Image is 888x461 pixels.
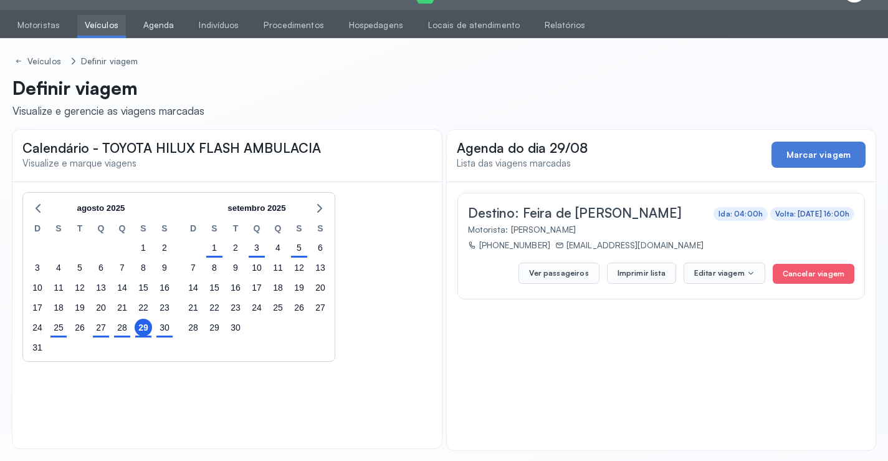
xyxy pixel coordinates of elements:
[184,319,202,336] div: domingo, 28 de set. de 2025
[607,263,676,284] button: Imprimir lista
[133,221,154,238] div: S
[12,54,66,69] a: Veículos
[248,239,265,256] div: quarta-feira, 3 de set. de 2025
[421,15,527,36] a: Locais de atendimento
[290,279,308,296] div: sexta-feira, 19 de set. de 2025
[555,240,704,250] div: [EMAIL_ADDRESS][DOMAIN_NAME]
[12,77,204,99] p: Definir viagem
[113,299,131,316] div: quinta-feira, 21 de ago. de 2025
[468,224,850,235] div: Motorista: [PERSON_NAME]
[154,221,175,238] div: S
[468,205,682,221] span: Destino: Feira de [PERSON_NAME]
[312,239,329,256] div: sábado, 6 de set. de 2025
[289,221,310,238] div: S
[184,299,202,316] div: domingo, 21 de set. de 2025
[537,15,593,36] a: Relatórios
[135,279,152,296] div: sexta-feira, 15 de ago. de 2025
[206,319,223,336] div: segunda-feira, 29 de set. de 2025
[184,279,202,296] div: domingo, 14 de set. de 2025
[312,279,329,296] div: sábado, 20 de set. de 2025
[29,259,46,276] div: domingo, 3 de ago. de 2025
[29,299,46,316] div: domingo, 17 de ago. de 2025
[719,210,763,218] div: Ida: 04:00h
[50,319,67,336] div: segunda-feira, 25 de ago. de 2025
[92,299,110,316] div: quarta-feira, 20 de ago. de 2025
[290,299,308,316] div: sexta-feira, 26 de set. de 2025
[694,268,745,278] span: Editar viagem
[156,299,173,316] div: sábado, 23 de ago. de 2025
[684,263,765,284] button: Editar viagem
[22,140,321,156] span: Calendário - TOYOTA HILUX FLASH AMBULACIA
[50,299,67,316] div: segunda-feira, 18 de ago. de 2025
[156,319,173,336] div: sábado, 30 de ago. de 2025
[775,210,849,218] div: Volta: [DATE] 16:00h
[113,319,131,336] div: quinta-feira, 28 de ago. de 2025
[77,199,125,218] span: agosto 2025
[773,264,854,284] button: Cancelar viagem
[206,299,223,316] div: segunda-feira, 22 de set. de 2025
[269,299,287,316] div: quinta-feira, 25 de set. de 2025
[50,279,67,296] div: segunda-feira, 11 de ago. de 2025
[206,239,223,256] div: segunda-feira, 1 de set. de 2025
[48,221,69,238] div: S
[191,15,246,36] a: Indivíduos
[290,239,308,256] div: sexta-feira, 5 de set. de 2025
[72,199,130,218] button: agosto 2025
[771,142,866,168] button: Marcar viagem
[222,199,290,218] button: setembro 2025
[135,239,152,256] div: sexta-feira, 1 de ago. de 2025
[248,279,265,296] div: quarta-feira, 17 de set. de 2025
[246,221,267,238] div: Q
[225,221,246,238] div: T
[468,240,550,250] div: [PHONE_NUMBER]
[71,319,88,336] div: terça-feira, 26 de ago. de 2025
[227,299,244,316] div: terça-feira, 23 de set. de 2025
[206,259,223,276] div: segunda-feira, 8 de set. de 2025
[90,221,112,238] div: Q
[269,259,287,276] div: quinta-feira, 11 de set. de 2025
[92,279,110,296] div: quarta-feira, 13 de ago. de 2025
[92,319,110,336] div: quarta-feira, 27 de ago. de 2025
[204,221,225,238] div: S
[12,104,204,117] div: Visualize e gerencie as viagens marcadas
[248,259,265,276] div: quarta-feira, 10 de set. de 2025
[227,279,244,296] div: terça-feira, 16 de set. de 2025
[27,221,48,238] div: D
[50,259,67,276] div: segunda-feira, 4 de ago. de 2025
[81,56,138,67] div: Definir viagem
[269,279,287,296] div: quinta-feira, 18 de set. de 2025
[77,15,126,36] a: Veículos
[256,15,331,36] a: Procedimentos
[22,157,136,169] span: Visualize e marque viagens
[92,259,110,276] div: quarta-feira, 6 de ago. de 2025
[184,259,202,276] div: domingo, 7 de set. de 2025
[29,339,46,356] div: domingo, 31 de ago. de 2025
[29,279,46,296] div: domingo, 10 de ago. de 2025
[71,279,88,296] div: terça-feira, 12 de ago. de 2025
[156,279,173,296] div: sábado, 16 de ago. de 2025
[267,221,289,238] div: Q
[227,259,244,276] div: terça-feira, 9 de set. de 2025
[113,279,131,296] div: quinta-feira, 14 de ago. de 2025
[457,157,571,169] span: Lista das viagens marcadas
[135,259,152,276] div: sexta-feira, 8 de ago. de 2025
[206,279,223,296] div: segunda-feira, 15 de set. de 2025
[457,140,588,156] span: Agenda do dia 29/08
[269,239,287,256] div: quinta-feira, 4 de set. de 2025
[71,299,88,316] div: terça-feira, 19 de ago. de 2025
[290,259,308,276] div: sexta-feira, 12 de set. de 2025
[135,319,152,336] div: sexta-feira, 29 de ago. de 2025
[29,319,46,336] div: domingo, 24 de ago. de 2025
[156,239,173,256] div: sábado, 2 de ago. de 2025
[312,299,329,316] div: sábado, 27 de set. de 2025
[113,259,131,276] div: quinta-feira, 7 de ago. de 2025
[112,221,133,238] div: Q
[341,15,411,36] a: Hospedagens
[27,56,64,67] div: Veículos
[10,15,67,36] a: Motoristas
[518,263,599,284] button: Ver passageiros
[248,299,265,316] div: quarta-feira, 24 de set. de 2025
[227,199,285,218] span: setembro 2025
[79,54,140,69] a: Definir viagem
[310,221,331,238] div: S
